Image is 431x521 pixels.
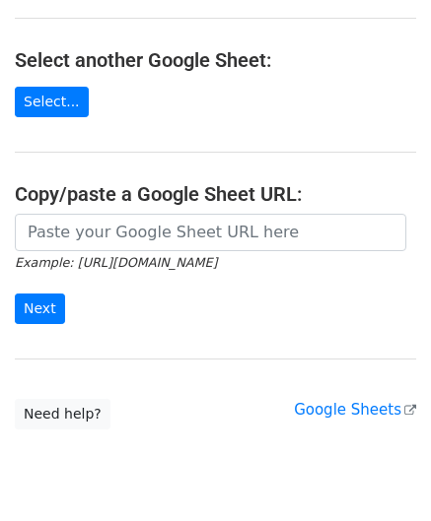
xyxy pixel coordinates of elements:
[15,182,416,206] h4: Copy/paste a Google Sheet URL:
[15,399,110,429] a: Need help?
[15,48,416,72] h4: Select another Google Sheet:
[332,426,431,521] iframe: Chat Widget
[294,401,416,419] a: Google Sheets
[15,87,89,117] a: Select...
[15,214,406,251] input: Paste your Google Sheet URL here
[15,255,217,270] small: Example: [URL][DOMAIN_NAME]
[15,293,65,324] input: Next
